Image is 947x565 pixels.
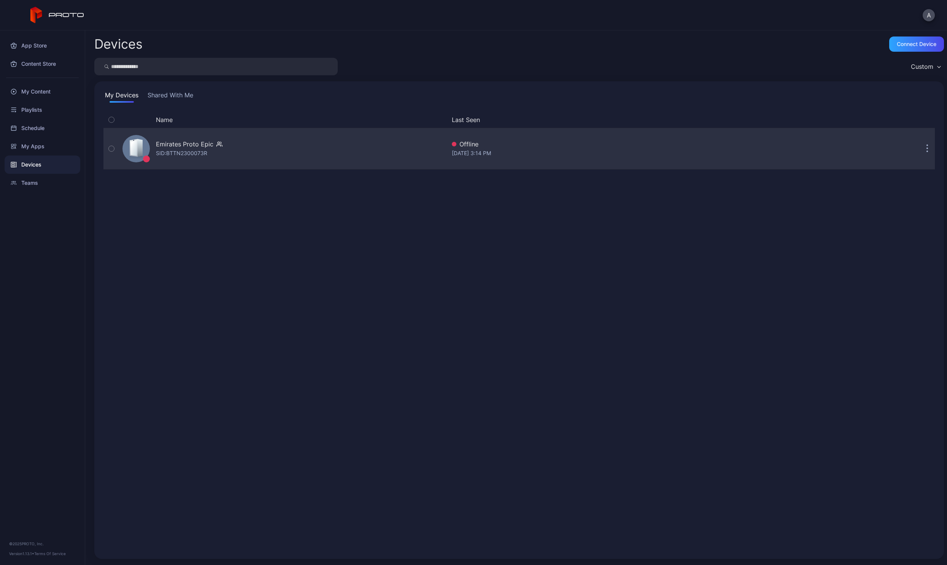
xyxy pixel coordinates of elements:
div: Update Device [842,115,910,124]
div: [DATE] 3:14 PM [452,149,839,158]
a: My Content [5,83,80,101]
a: Playlists [5,101,80,119]
a: My Apps [5,137,80,156]
div: Custom [911,63,933,70]
button: Name [156,115,173,124]
a: Terms Of Service [34,551,66,556]
a: Schedule [5,119,80,137]
div: SID: BTTN2300073R [156,149,207,158]
div: © 2025 PROTO, Inc. [9,541,76,547]
h2: Devices [94,37,143,51]
button: Shared With Me [146,90,195,103]
button: Last Seen [452,115,836,124]
a: Teams [5,174,80,192]
a: Content Store [5,55,80,73]
span: Version 1.13.1 • [9,551,34,556]
a: Devices [5,156,80,174]
button: Connect device [889,37,944,52]
button: Custom [907,58,944,75]
div: Offline [452,140,839,149]
button: My Devices [103,90,140,103]
button: A [923,9,935,21]
a: App Store [5,37,80,55]
div: Emirates Proto Epic [156,140,213,149]
div: Options [920,115,935,124]
div: Connect device [897,41,936,47]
